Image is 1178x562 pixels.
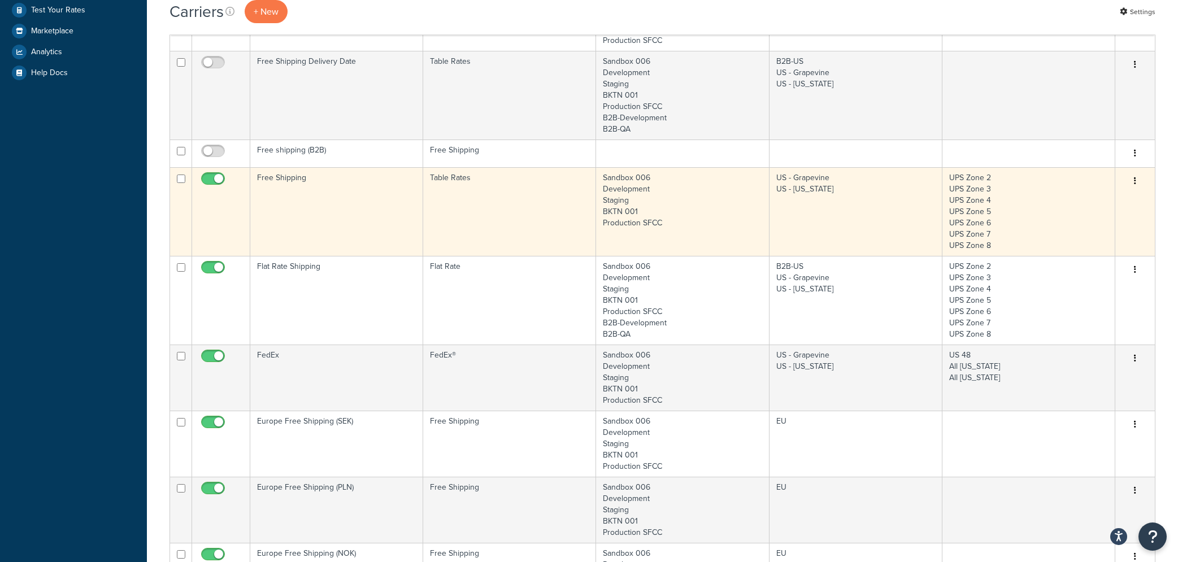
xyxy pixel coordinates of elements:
td: Free Shipping Delivery Date [250,51,423,140]
td: UPS Zone 2 UPS Zone 3 UPS Zone 4 UPS Zone 5 UPS Zone 6 UPS Zone 7 UPS Zone 8 [942,256,1115,345]
td: FedEx® [423,345,596,411]
td: US 48 All [US_STATE] All [US_STATE] [942,345,1115,411]
td: US - Grapevine US - [US_STATE] [770,345,942,411]
td: B2B-US US - Grapevine US - [US_STATE] [770,51,942,140]
h1: Carriers [169,1,224,23]
span: Analytics [31,47,62,57]
td: Free Shipping [423,140,596,167]
a: Analytics [8,42,138,62]
td: Free Shipping [250,167,423,256]
td: EU [770,411,942,477]
span: Help Docs [31,68,68,78]
td: Free Shipping [423,477,596,543]
span: Marketplace [31,27,73,36]
td: UPS Zone 2 UPS Zone 3 UPS Zone 4 UPS Zone 5 UPS Zone 6 UPS Zone 7 UPS Zone 8 [942,167,1115,256]
span: Test Your Rates [31,6,85,15]
td: Sandbox 006 Development Staging BKTN 001 Production SFCC [596,477,770,543]
td: Europe Free Shipping (PLN) [250,477,423,543]
td: Free shipping (B2B) [250,140,423,167]
td: EU [770,477,942,543]
td: Flat Rate Shipping [250,256,423,345]
td: US - Grapevine US - [US_STATE] [770,167,942,256]
a: Marketplace [8,21,138,41]
td: Sandbox 006 Development Staging BKTN 001 Production SFCC [596,345,770,411]
td: Free Shipping [423,411,596,477]
td: Table Rates [423,167,596,256]
td: Sandbox 006 Development Staging BKTN 001 Production SFCC B2B-Development B2B-QA [596,256,770,345]
button: Open Resource Center [1138,522,1167,551]
td: FedEx [250,345,423,411]
td: Sandbox 006 Development Staging BKTN 001 Production SFCC [596,411,770,477]
td: Sandbox 006 Development Staging BKTN 001 Production SFCC B2B-Development B2B-QA [596,51,770,140]
td: Flat Rate [423,256,596,345]
a: Settings [1120,4,1155,20]
td: Table Rates [423,51,596,140]
td: Sandbox 006 Development Staging BKTN 001 Production SFCC [596,167,770,256]
td: Europe Free Shipping (SEK) [250,411,423,477]
td: B2B-US US - Grapevine US - [US_STATE] [770,256,942,345]
a: Help Docs [8,63,138,83]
